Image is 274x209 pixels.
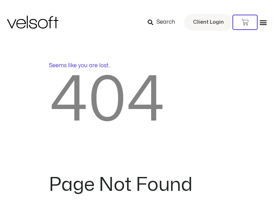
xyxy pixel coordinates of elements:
h2: 404 [49,70,225,132]
span: Client Login [193,18,224,27]
a: Client Login [184,14,232,31]
p: Seems like you are lost.. [49,61,225,70]
a: Search [148,16,180,28]
div: Menu Toggle [259,18,267,26]
img: Velsoft Training Materials [7,16,58,29]
h2: Page Not Found [49,176,225,194]
span: Search [156,18,175,27]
